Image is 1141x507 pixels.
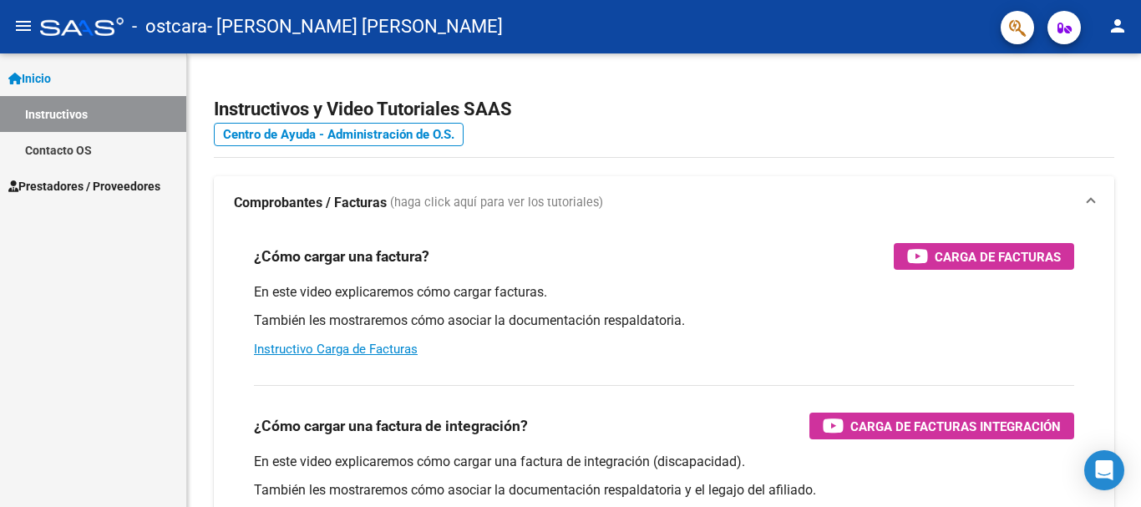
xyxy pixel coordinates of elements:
[214,176,1114,230] mat-expansion-panel-header: Comprobantes / Facturas (haga click aquí para ver los tutoriales)
[1108,16,1128,36] mat-icon: person
[132,8,207,45] span: - ostcara
[254,481,1074,499] p: También les mostraremos cómo asociar la documentación respaldatoria y el legajo del afiliado.
[935,246,1061,267] span: Carga de Facturas
[390,194,603,212] span: (haga click aquí para ver los tutoriales)
[254,414,528,438] h3: ¿Cómo cargar una factura de integración?
[207,8,503,45] span: - [PERSON_NAME] [PERSON_NAME]
[8,177,160,195] span: Prestadores / Proveedores
[254,342,418,357] a: Instructivo Carga de Facturas
[894,243,1074,270] button: Carga de Facturas
[254,312,1074,330] p: También les mostraremos cómo asociar la documentación respaldatoria.
[214,123,464,146] a: Centro de Ayuda - Administración de O.S.
[214,94,1114,125] h2: Instructivos y Video Tutoriales SAAS
[850,416,1061,437] span: Carga de Facturas Integración
[254,283,1074,302] p: En este video explicaremos cómo cargar facturas.
[809,413,1074,439] button: Carga de Facturas Integración
[254,453,1074,471] p: En este video explicaremos cómo cargar una factura de integración (discapacidad).
[254,245,429,268] h3: ¿Cómo cargar una factura?
[8,69,51,88] span: Inicio
[1084,450,1124,490] div: Open Intercom Messenger
[13,16,33,36] mat-icon: menu
[234,194,387,212] strong: Comprobantes / Facturas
